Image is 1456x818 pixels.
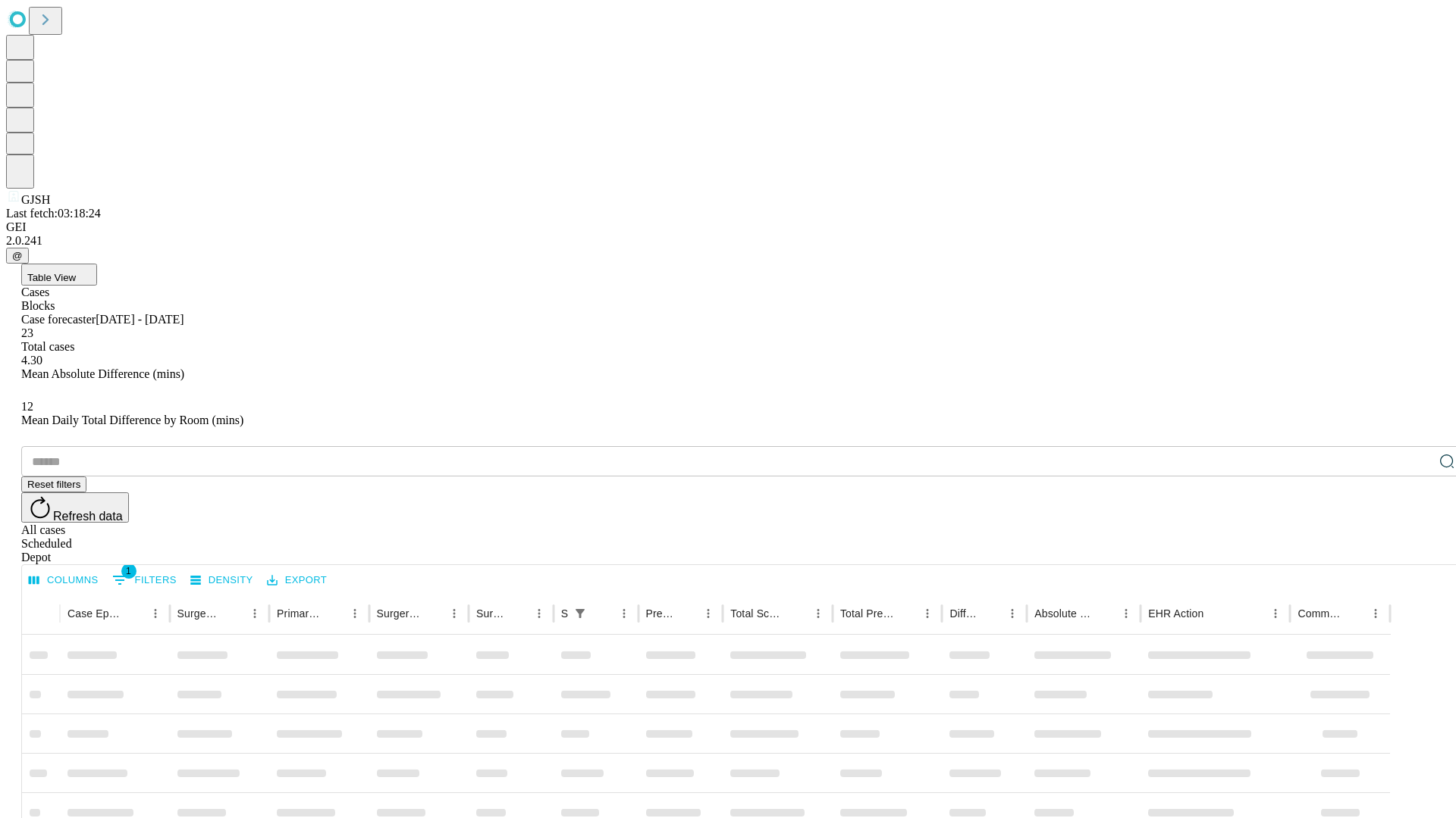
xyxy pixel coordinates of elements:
span: Mean Daily Total Difference by Room (mins) [21,414,243,426]
button: Menu [145,603,166,624]
button: @ [6,248,29,264]
button: Sort [1344,603,1365,624]
button: Select columns [25,569,102,592]
div: Surgery Name [377,607,421,620]
div: Comments [1298,607,1341,620]
button: Show filters [108,568,180,592]
span: Last fetch: 03:18:24 [6,207,101,220]
span: Mean Absolute Difference (mins) [21,367,184,380]
div: Predicted In Room Duration [646,607,676,620]
button: Menu [444,603,465,624]
button: Sort [323,603,344,624]
button: Show filters [570,603,591,624]
span: Case forecaster [21,313,96,326]
span: @ [12,250,23,261]
button: Menu [613,603,635,624]
button: Sort [422,603,444,624]
div: Total Scheduled Duration [730,607,785,620]
button: Menu [1002,603,1023,624]
div: 2.0.241 [6,234,1450,248]
span: 1 [121,564,136,579]
div: Absolute Difference [1034,607,1093,620]
div: Scheduled In Room Duration [561,607,568,620]
div: Surgeon Name [177,607,221,620]
span: Reset filters [27,479,80,490]
span: 23 [21,326,33,339]
button: Density [187,569,257,592]
span: GJSH [21,193,50,206]
div: 1 active filter [570,603,591,624]
button: Sort [124,603,145,624]
span: 4.30 [21,354,42,367]
button: Table View [21,264,97,286]
button: Sort [223,603,244,624]
span: 12 [21,400,33,413]
button: Menu [917,603,938,624]
span: Total cases [21,340,74,353]
button: Menu [244,603,265,624]
button: Menu [1116,603,1137,624]
button: Menu [1365,603,1386,624]
div: EHR Action [1148,607,1203,620]
button: Menu [529,603,550,624]
button: Menu [808,603,829,624]
span: [DATE] - [DATE] [96,313,184,326]
button: Menu [698,603,719,624]
button: Sort [786,603,808,624]
div: Surgery Date [476,607,506,620]
button: Menu [1265,603,1286,624]
button: Sort [981,603,1002,624]
div: Total Predicted Duration [840,607,895,620]
button: Menu [344,603,366,624]
button: Export [263,569,331,592]
div: Case Epic Id [67,607,122,620]
button: Reset filters [21,476,86,492]
div: GEI [6,220,1450,234]
div: Difference [949,607,979,620]
button: Refresh data [21,492,129,523]
button: Sort [1094,603,1116,624]
button: Sort [507,603,529,624]
span: Table View [27,272,76,283]
span: Refresh data [53,510,123,523]
div: Primary Service [277,607,321,620]
button: Sort [1205,603,1226,624]
button: Sort [676,603,698,624]
button: Sort [592,603,613,624]
button: Sort [896,603,917,624]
